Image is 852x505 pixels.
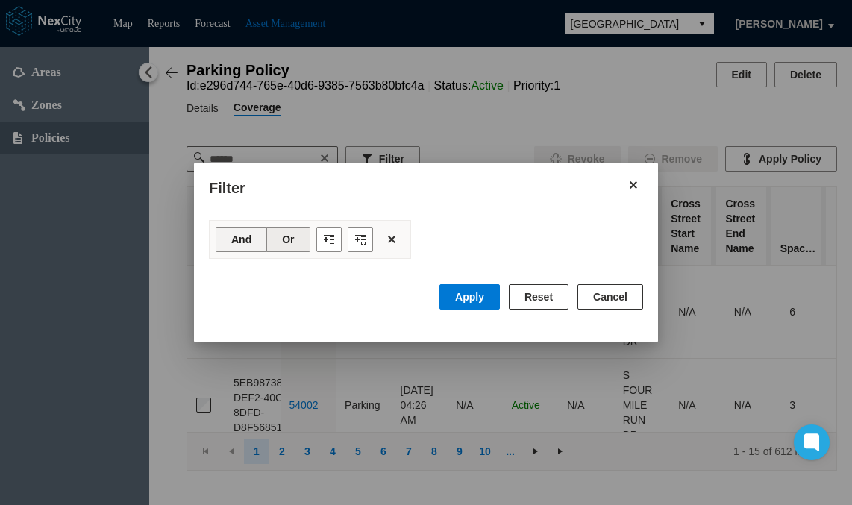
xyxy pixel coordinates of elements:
span: And [231,232,251,247]
button: Close [621,172,646,198]
button: Apply [439,284,500,310]
span: Or [282,232,294,247]
button: Reset [509,284,568,310]
button: And [216,227,267,252]
span: Apply [455,291,484,303]
button: Or [266,227,310,252]
span: Cancel [593,289,627,304]
button: Cancel [577,284,643,310]
button: Add Group [348,227,373,252]
div: Filter [209,170,621,199]
div: Filter toolbar [209,217,411,262]
button: Close [379,227,404,252]
button: Add Expression [316,227,342,252]
span: Reset [524,289,553,304]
